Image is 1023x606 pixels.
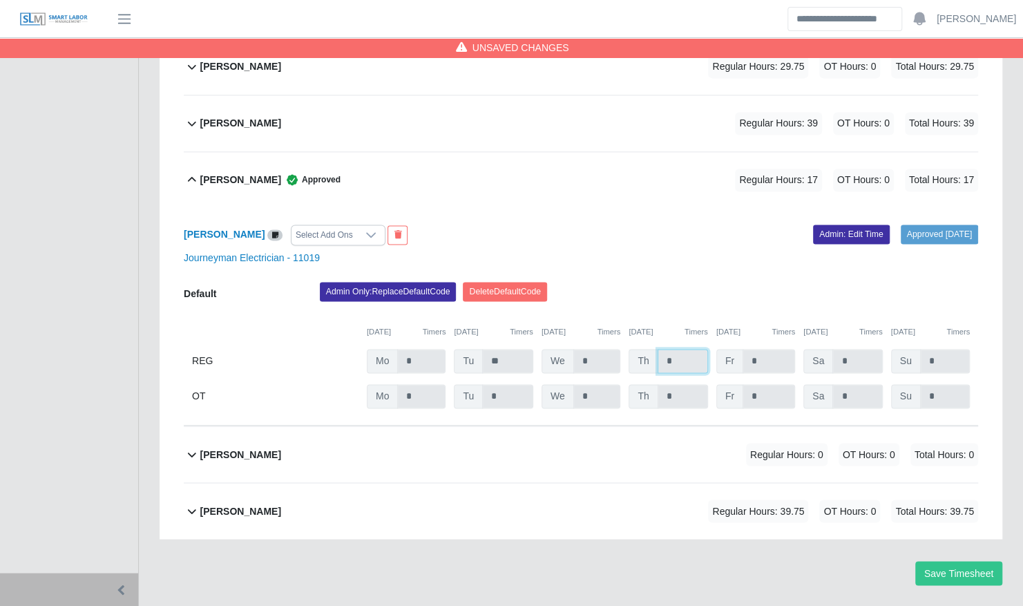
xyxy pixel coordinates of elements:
[716,384,743,408] span: Fr
[184,95,978,151] button: [PERSON_NAME] Regular Hours: 39 OT Hours: 0 Total Hours: 39
[192,384,358,408] div: OT
[891,349,921,373] span: Su
[833,112,894,135] span: OT Hours: 0
[388,225,408,245] button: End Worker & Remove from the Timesheet
[905,169,978,191] span: Total Hours: 17
[716,326,795,338] div: [DATE]
[803,349,833,373] span: Sa
[200,504,281,518] b: [PERSON_NAME]
[891,500,978,522] span: Total Hours: 39.75
[454,326,533,338] div: [DATE]
[192,349,358,373] div: REG
[685,326,708,338] button: Timers
[819,500,880,522] span: OT Hours: 0
[787,7,902,31] input: Search
[200,173,281,187] b: [PERSON_NAME]
[454,384,483,408] span: Tu
[735,169,822,191] span: Regular Hours: 17
[891,55,978,78] span: Total Hours: 29.75
[946,326,970,338] button: Timers
[184,426,978,482] button: [PERSON_NAME] Regular Hours: 0 OT Hours: 0 Total Hours: 0
[367,384,398,408] span: Mo
[472,41,569,55] span: Unsaved Changes
[200,59,281,74] b: [PERSON_NAME]
[915,561,1002,585] button: Save Timesheet
[803,384,833,408] span: Sa
[819,55,880,78] span: OT Hours: 0
[708,500,808,522] span: Regular Hours: 39.75
[542,384,574,408] span: We
[833,169,894,191] span: OT Hours: 0
[184,252,320,263] a: Journeyman Electrician - 11019
[267,229,283,240] a: View/Edit Notes
[200,116,281,131] b: [PERSON_NAME]
[708,55,808,78] span: Regular Hours: 29.75
[454,349,483,373] span: Tu
[901,225,978,244] a: Approved [DATE]
[463,282,547,301] button: DeleteDefaultCode
[184,483,978,539] button: [PERSON_NAME] Regular Hours: 39.75 OT Hours: 0 Total Hours: 39.75
[19,12,88,27] img: SLM Logo
[200,447,281,462] b: [PERSON_NAME]
[510,326,533,338] button: Timers
[716,349,743,373] span: Fr
[772,326,795,338] button: Timers
[542,349,574,373] span: We
[629,384,658,408] span: Th
[803,326,882,338] div: [DATE]
[891,326,970,338] div: [DATE]
[291,225,357,245] div: Select Add Ons
[367,326,446,338] div: [DATE]
[746,443,828,466] span: Regular Hours: 0
[281,173,341,187] span: Approved
[423,326,446,338] button: Timers
[597,326,620,338] button: Timers
[891,384,921,408] span: Su
[184,288,216,299] b: Default
[320,282,457,301] button: Admin Only:ReplaceDefaultCode
[735,112,822,135] span: Regular Hours: 39
[542,326,620,338] div: [DATE]
[629,326,707,338] div: [DATE]
[910,443,978,466] span: Total Hours: 0
[859,326,883,338] button: Timers
[184,229,265,240] a: [PERSON_NAME]
[184,39,978,95] button: [PERSON_NAME] Regular Hours: 29.75 OT Hours: 0 Total Hours: 29.75
[905,112,978,135] span: Total Hours: 39
[367,349,398,373] span: Mo
[184,152,978,208] button: [PERSON_NAME] Approved Regular Hours: 17 OT Hours: 0 Total Hours: 17
[937,12,1016,26] a: [PERSON_NAME]
[629,349,658,373] span: Th
[839,443,899,466] span: OT Hours: 0
[813,225,890,244] a: Admin: Edit Time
